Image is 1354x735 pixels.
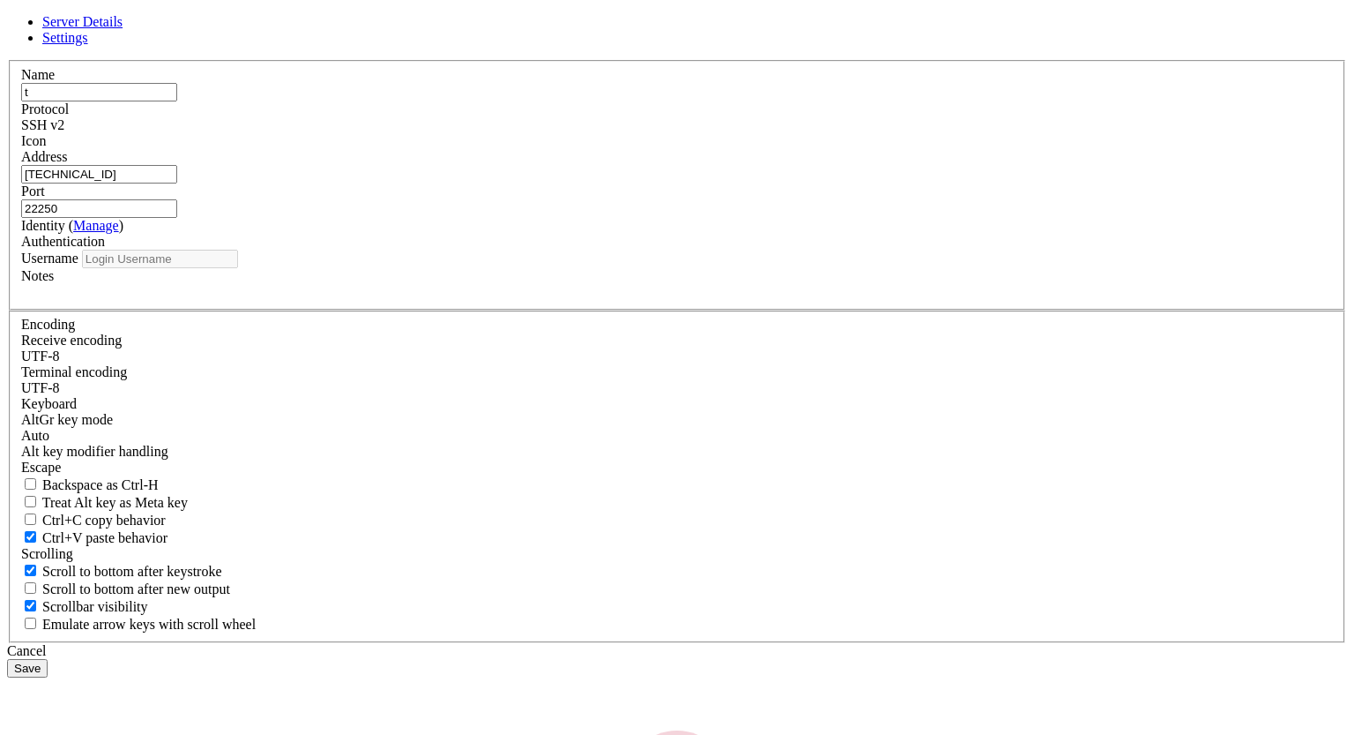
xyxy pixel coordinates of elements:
[245,322,260,337] span: 用
[176,232,191,247] span: 开
[21,67,55,82] label: Name
[78,172,93,187] span: 规
[111,322,126,337] span: 虚
[205,232,220,247] span: 了
[7,217,22,232] span: 🔥
[7,52,1124,67] x-row: tcp 22
[73,218,119,233] a: Manage
[121,202,136,217] span: 置
[87,37,102,52] span: 机
[44,142,59,157] span: 有
[7,67,22,82] span: ✅
[242,97,257,112] span: 配
[7,232,1124,247] x-row: IP RDP ( TCP/UDP 13000 )
[155,82,170,97] span: 虚
[182,157,197,172] span: 久
[298,247,313,262] span: 围
[368,232,383,247] span: 如
[563,232,578,247] span: 围
[21,251,78,266] label: Username
[192,217,207,232] span: 的
[235,232,250,247] span: 有
[21,617,256,632] label: When using the alternative screen buffer, and DECCKM (Application Cursor Keys) is active, mouse w...
[28,37,43,52] span: 配
[242,112,257,127] span: 配
[170,322,185,337] span: 卡
[133,67,148,82] span: 配
[214,82,229,97] span: 网
[567,217,582,232] span: 火
[286,127,301,142] span: 则
[96,292,111,307] span: 完
[125,82,140,97] span: 存
[169,82,184,97] span: 拟
[130,52,145,67] span: 口
[433,217,448,232] span: 云
[21,444,168,459] label: Controls how the Alt key is handled. Escape: Send an ESC prefix. 8-Bit: Add 128 to the typed char...
[239,247,254,262] span: 的
[222,142,237,157] span: 完
[115,247,130,262] span: 例
[237,142,252,157] span: 成
[281,217,296,232] span: 商
[108,157,123,172] span: 规
[7,112,1124,127] x-row: - VM110 (IP: [TECHNICAL_ID]) ...
[21,133,46,148] label: Icon
[268,247,283,262] span: 口
[21,82,36,97] span: 动
[21,428,49,443] span: Auto
[58,262,73,277] span: 绑
[272,127,286,142] span: 规
[81,322,96,337] span: 重
[448,217,463,232] span: 等
[103,142,118,157] span: 虚
[177,217,192,232] span: 您
[254,247,269,262] span: 端
[207,142,222,157] span: 置
[59,217,74,232] span: 提
[626,217,641,232] span: ，
[286,97,301,112] span: 则
[22,292,37,307] span: 络
[95,82,110,97] span: 有
[44,97,59,112] span: 为
[93,172,108,187] span: 则
[21,460,61,475] span: Escape
[21,412,113,427] label: Set the expected encoding for data received from the host. If the encodings do not match, visual ...
[190,232,205,247] span: 放
[37,292,52,307] span: 规
[7,643,1347,659] div: Cancel
[7,97,1124,112] x-row: - VM100 (IP: [TECHNICAL_ID]) ...
[118,217,133,232] span: 务
[25,618,36,629] input: Emulate arrow keys with scroll wheel
[21,149,67,164] label: Address
[58,37,73,52] span: 宿
[66,292,81,307] span: 更
[51,82,66,97] span: 配
[118,142,133,157] span: 拟
[141,322,156,337] span: 机
[222,217,237,232] span: 服
[14,97,29,112] span: 正
[22,322,37,337] span: 示
[7,262,1124,277] x-row: ARP ...
[36,157,51,172] span: 存
[133,142,148,157] span: 机
[257,127,272,142] span: 置
[50,52,65,67] span: 已
[207,217,222,232] span: 云
[552,217,567,232] span: 防
[7,292,22,307] span: 网
[21,428,1333,444] div: Auto
[66,22,81,37] span: 主
[51,22,66,37] span: 宿
[125,22,140,37] span: 访
[102,37,117,52] span: 开
[185,322,200,337] span: 以
[140,82,155,97] span: 在
[29,67,44,82] span: 宿
[29,127,44,142] span: 在
[21,513,166,528] label: Ctrl-C copies if true, send ^C to host if false. Ctrl-Shift-C sends ^C to host if true, copies if...
[82,250,238,268] input: Login Username
[242,127,257,142] span: 配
